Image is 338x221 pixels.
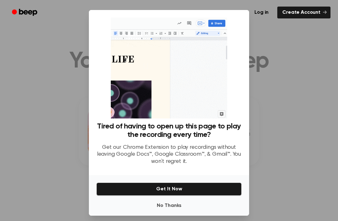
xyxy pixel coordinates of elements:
[111,18,227,118] img: Beep extension in action
[96,144,242,165] p: Get our Chrome Extension to play recordings without leaving Google Docs™, Google Classroom™, & Gm...
[96,199,242,212] button: No Thanks
[96,122,242,139] h3: Tired of having to open up this page to play the recording every time?
[8,7,43,19] a: Beep
[277,7,330,18] a: Create Account
[96,183,242,196] button: Get It Now
[249,7,274,18] a: Log in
